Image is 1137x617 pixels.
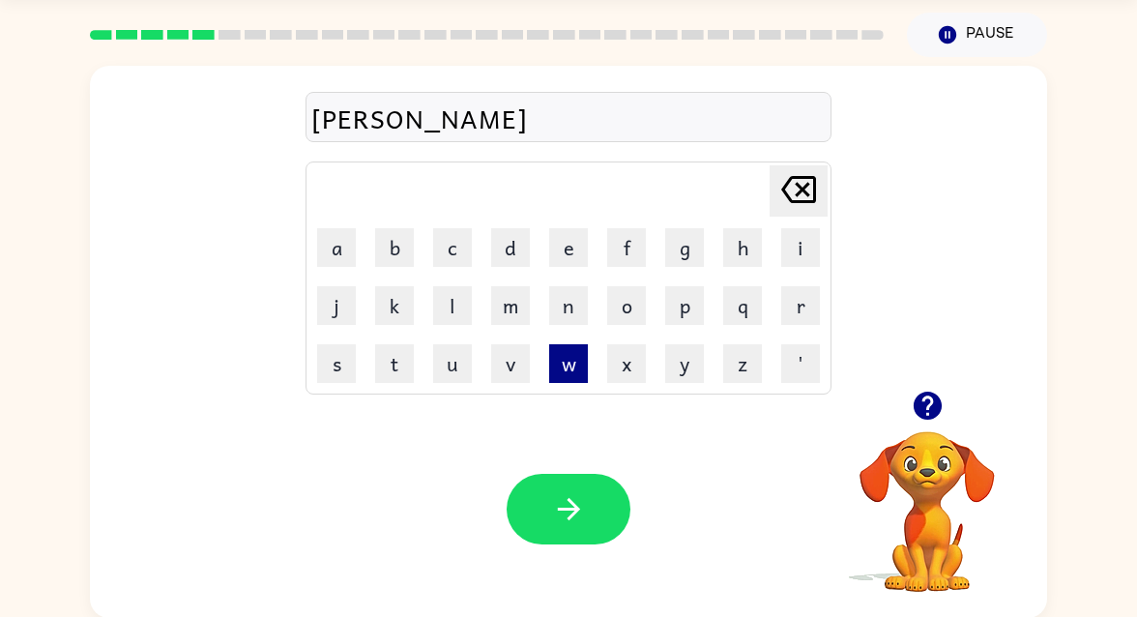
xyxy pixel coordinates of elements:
[491,344,530,383] button: v
[607,286,646,325] button: o
[317,228,356,267] button: a
[723,228,762,267] button: h
[375,286,414,325] button: k
[433,286,472,325] button: l
[317,344,356,383] button: s
[491,286,530,325] button: m
[665,344,704,383] button: y
[375,228,414,267] button: b
[831,401,1024,595] video: Your browser must support playing .mp4 files to use Literably. Please try using another browser.
[665,228,704,267] button: g
[375,344,414,383] button: t
[607,228,646,267] button: f
[549,286,588,325] button: n
[491,228,530,267] button: d
[311,98,826,138] div: [PERSON_NAME]
[607,344,646,383] button: x
[317,286,356,325] button: j
[781,228,820,267] button: i
[723,286,762,325] button: q
[723,344,762,383] button: z
[665,286,704,325] button: p
[433,228,472,267] button: c
[549,228,588,267] button: e
[433,344,472,383] button: u
[781,344,820,383] button: '
[549,344,588,383] button: w
[781,286,820,325] button: r
[907,13,1047,57] button: Pause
